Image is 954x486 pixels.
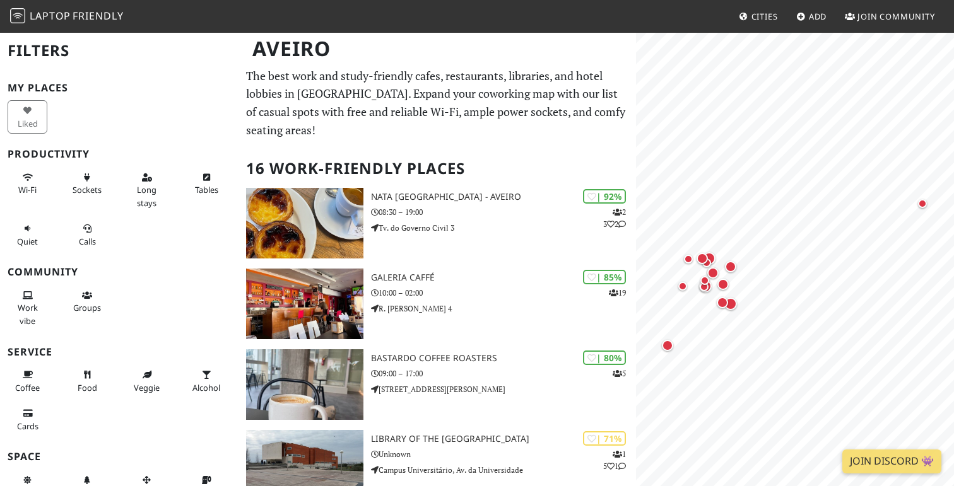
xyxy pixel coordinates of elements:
h2: Filters [8,32,231,70]
div: Map marker [697,277,714,295]
button: Tables [187,167,227,200]
span: Friendly [73,9,123,23]
button: Work vibe [8,285,47,331]
h3: Community [8,266,231,278]
a: Galeria Caffé | 85% 19 Galeria Caffé 10:00 – 02:00 R. [PERSON_NAME] 4 [238,269,636,339]
p: 09:00 – 17:00 [371,367,636,379]
div: | 71% [583,431,626,446]
div: Map marker [715,276,731,292]
button: Alcohol [187,364,227,398]
button: Long stays [127,167,167,213]
img: Bastardo Coffee Roasters [246,349,363,420]
span: People working [18,302,38,326]
div: | 92% [583,189,626,204]
span: Power sockets [73,184,102,195]
p: The best work and study-friendly cafes, restaurants, libraries, and hotel lobbies in [GEOGRAPHIC_... [246,67,628,139]
button: Quiet [8,218,47,252]
a: LaptopFriendly LaptopFriendly [10,6,124,28]
button: Coffee [8,364,47,398]
h3: Bastardo Coffee Roasters [371,353,636,364]
div: Map marker [659,337,676,354]
div: Map marker [694,250,710,267]
span: Coffee [15,382,40,393]
p: Tv. do Governo Civil 3 [371,222,636,234]
p: 1 5 1 [603,448,626,472]
h3: My Places [8,82,231,94]
div: Map marker [697,273,712,288]
div: Map marker [704,264,719,279]
span: Food [78,382,97,393]
p: Unknown [371,448,636,460]
a: Cities [734,5,783,28]
span: Laptop [30,9,71,23]
button: Sockets [68,167,107,200]
p: 2 3 2 [603,206,626,230]
a: Join Community [840,5,940,28]
div: Map marker [699,255,714,270]
span: Alcohol [192,382,220,393]
div: Map marker [681,252,696,267]
h3: Library of the [GEOGRAPHIC_DATA] [371,434,636,444]
div: Map marker [722,258,739,275]
div: Map marker [700,250,718,267]
div: Map marker [714,294,731,311]
span: Work-friendly tables [195,184,218,195]
a: Bastardo Coffee Roasters | 80% 5 Bastardo Coffee Roasters 09:00 – 17:00 [STREET_ADDRESS][PERSON_N... [238,349,636,420]
span: Quiet [17,236,38,247]
span: Join Community [857,11,935,22]
div: Map marker [915,196,930,211]
h3: Productivity [8,148,231,160]
span: Group tables [73,302,101,313]
span: Add [809,11,827,22]
span: Credit cards [17,420,38,432]
button: Wi-Fi [8,167,47,200]
button: Food [68,364,107,398]
p: R. [PERSON_NAME] 4 [371,303,636,315]
button: Veggie [127,364,167,398]
div: Map marker [722,295,739,313]
h3: NATA [GEOGRAPHIC_DATA] - Aveiro [371,192,636,202]
span: Stable Wi-Fi [18,184,37,195]
img: Galeria Caffé [246,269,363,339]
a: NATA Lisboa - Aveiro | 92% 232 NATA [GEOGRAPHIC_DATA] - Aveiro 08:30 – 19:00 Tv. do Governo Civil 3 [238,188,636,258]
img: NATA Lisboa - Aveiro [246,188,363,258]
p: [STREET_ADDRESS][PERSON_NAME] [371,383,636,395]
span: Video/audio calls [79,236,96,247]
a: Add [791,5,832,28]
p: 08:30 – 19:00 [371,206,636,218]
p: 5 [613,367,626,379]
h3: Service [8,346,231,358]
h3: Space [8,451,231,463]
p: 19 [609,287,626,299]
button: Groups [68,285,107,318]
div: Map marker [675,279,690,294]
p: Campus Universitário, Av. da Universidade [371,464,636,476]
span: Veggie [134,382,160,393]
h1: Aveiro [242,32,633,66]
p: 10:00 – 02:00 [371,287,636,299]
img: LaptopFriendly [10,8,25,23]
div: Map marker [697,279,712,294]
span: Cities [751,11,778,22]
div: | 80% [583,350,626,365]
div: | 85% [583,270,626,284]
a: Join Discord 👾 [842,449,941,473]
h3: Galeria Caffé [371,272,636,283]
span: Long stays [137,184,156,208]
div: Map marker [705,265,721,281]
h2: 16 Work-Friendly Places [246,149,628,188]
button: Cards [8,403,47,436]
button: Calls [68,218,107,252]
